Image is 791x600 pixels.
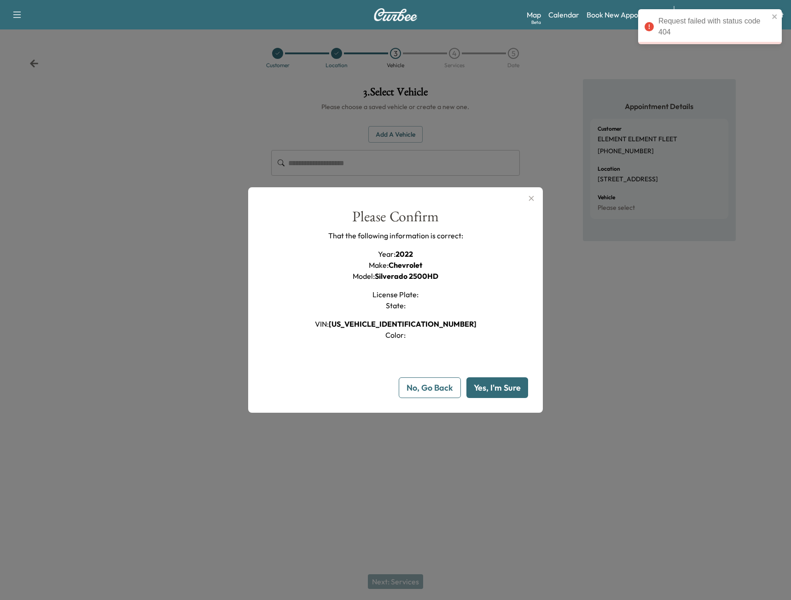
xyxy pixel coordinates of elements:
[353,271,438,282] h1: Model :
[531,19,541,26] div: Beta
[466,377,528,398] button: Yes, I'm Sure
[548,9,579,20] a: Calendar
[369,260,422,271] h1: Make :
[375,271,438,281] span: Silverado 2500HD
[658,16,769,38] div: Request failed with status code 404
[386,300,406,311] h1: State :
[352,209,439,230] div: Please Confirm
[378,248,413,260] h1: Year :
[395,249,413,259] span: 2022
[587,9,664,20] a: Book New Appointment
[315,318,477,329] h1: VIN :
[373,8,418,21] img: Curbee Logo
[527,9,541,20] a: MapBeta
[328,230,463,241] p: That the following information is correct:
[372,289,419,300] h1: License Plate :
[772,13,778,20] button: close
[389,260,422,270] span: Chevrolet
[399,377,461,398] button: No, Go Back
[385,329,406,340] h1: Color :
[329,319,477,329] span: [US_VEHICLE_IDENTIFICATION_NUMBER]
